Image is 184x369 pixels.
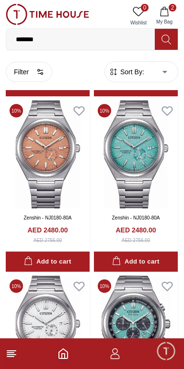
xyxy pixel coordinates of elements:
[24,256,71,267] div: Add to cart
[150,4,178,28] button: 2My Bag
[118,67,144,77] span: Sort By:
[6,100,90,208] img: Zenshin - NJ0180-80A
[112,256,159,267] div: Add to cart
[94,252,178,272] button: Add to cart
[122,237,150,244] div: AED 2756.00
[98,104,111,117] span: 10 %
[112,215,160,220] a: Zenshin - NJ0180-80A
[152,18,176,25] span: My Bag
[169,4,176,12] span: 2
[10,104,23,117] span: 10 %
[115,225,156,235] h4: AED 2480.00
[57,348,69,359] a: Home
[94,100,178,208] img: Zenshin - NJ0180-80A
[156,341,177,362] div: Chat Widget
[6,62,52,82] button: Filter
[126,4,150,28] a: 0Wishlist
[98,279,111,293] span: 10 %
[6,252,90,272] button: Add to cart
[109,67,144,77] button: Sort By:
[10,279,23,293] span: 10 %
[27,225,68,235] h4: AED 2480.00
[34,237,62,244] div: AED 2756.00
[6,4,89,25] img: ...
[141,4,149,12] span: 0
[23,215,71,220] a: Zenshin - NJ0180-80A
[126,19,150,26] span: Wishlist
